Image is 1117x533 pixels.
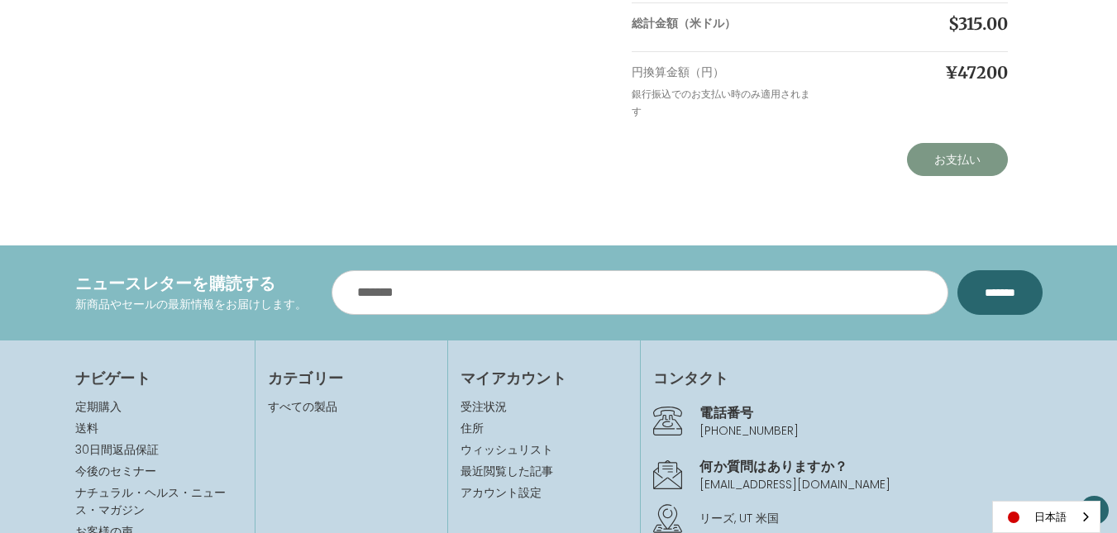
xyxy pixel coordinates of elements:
[268,398,337,415] a: すべての製品
[461,420,628,437] a: 住所
[75,296,307,313] p: 新商品やセールの最新情報をお届けします。
[75,398,122,415] a: 定期購入
[699,510,1042,527] p: リーズ, UT 米国
[632,64,819,81] p: 円換算金額（円）
[653,367,1042,389] h4: コンタクト
[699,476,890,493] a: [EMAIL_ADDRESS][DOMAIN_NAME]
[461,463,628,480] a: 最近閲覧した記事
[75,420,98,436] a: 送料
[992,501,1100,533] aside: Language selected: 日本語
[945,62,1008,83] span: ¥47200
[948,13,1008,34] span: $315.00
[75,463,156,479] a: 今後のセミナー
[75,484,226,518] a: ナチュラル・ヘルス・ニュース・マガジン
[461,398,628,416] a: 受注状況
[75,271,307,296] h4: ニュースレターを購読する
[699,402,1042,422] h4: 電話番号
[993,502,1100,532] a: 日本語
[699,422,799,439] a: [PHONE_NUMBER]
[461,484,628,502] a: アカウント設定
[461,367,628,389] h4: マイアカウント
[75,441,159,458] a: 30日間返品保証
[907,143,1008,176] a: お支払い
[632,15,736,31] strong: 総計金額（米ドル）
[461,441,628,459] a: ウィッシュリスト
[992,501,1100,533] div: Language
[632,87,810,118] small: 銀行振込でのお支払い時のみ適用されます
[268,367,435,389] h4: カテゴリー
[75,367,242,389] h4: ナビゲート
[699,456,1042,476] h4: 何か質問はありますか？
